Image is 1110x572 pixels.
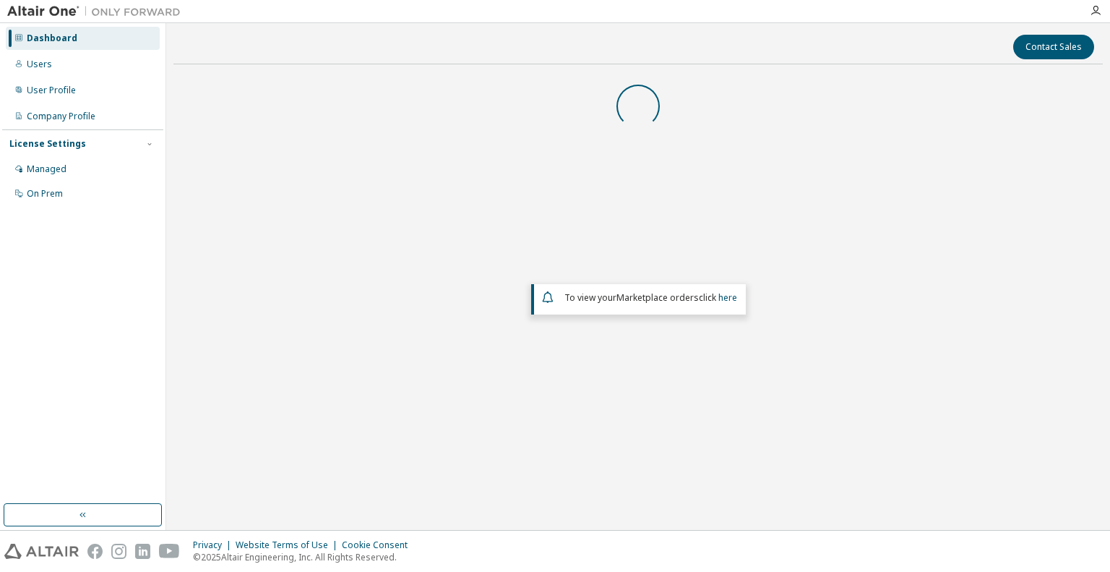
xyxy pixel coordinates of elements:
div: Cookie Consent [342,539,416,551]
div: On Prem [27,188,63,200]
em: Marketplace orders [616,291,699,304]
button: Contact Sales [1013,35,1094,59]
div: Dashboard [27,33,77,44]
img: youtube.svg [159,544,180,559]
div: User Profile [27,85,76,96]
p: © 2025 Altair Engineering, Inc. All Rights Reserved. [193,551,416,563]
img: altair_logo.svg [4,544,79,559]
img: instagram.svg [111,544,126,559]
div: Privacy [193,539,236,551]
a: here [718,291,737,304]
div: License Settings [9,138,86,150]
div: Website Terms of Use [236,539,342,551]
div: Company Profile [27,111,95,122]
img: Altair One [7,4,188,19]
div: Managed [27,163,66,175]
span: To view your click [564,291,737,304]
img: linkedin.svg [135,544,150,559]
div: Users [27,59,52,70]
img: facebook.svg [87,544,103,559]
